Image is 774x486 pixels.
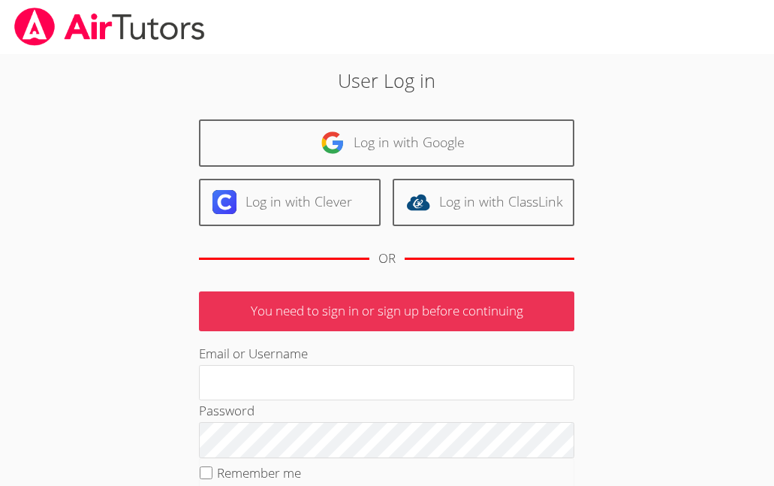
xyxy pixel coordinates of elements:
[199,291,574,331] p: You need to sign in or sign up before continuing
[406,190,430,214] img: classlink-logo-d6bb404cc1216ec64c9a2012d9dc4662098be43eaf13dc465df04b49fa7ab582.svg
[199,119,574,167] a: Log in with Google
[199,402,254,419] label: Password
[212,190,236,214] img: clever-logo-6eab21bc6e7a338710f1a6ff85c0baf02591cd810cc4098c63d3a4b26e2feb20.svg
[393,179,574,226] a: Log in with ClassLink
[378,248,396,270] div: OR
[13,8,206,46] img: airtutors_banner-c4298cdbf04f3fff15de1276eac7730deb9818008684d7c2e4769d2f7ddbe033.png
[217,464,301,481] label: Remember me
[321,131,345,155] img: google-logo-50288ca7cdecda66e5e0955fdab243c47b7ad437acaf1139b6f446037453330a.svg
[199,345,308,362] label: Email or Username
[199,179,381,226] a: Log in with Clever
[108,66,665,95] h2: User Log in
